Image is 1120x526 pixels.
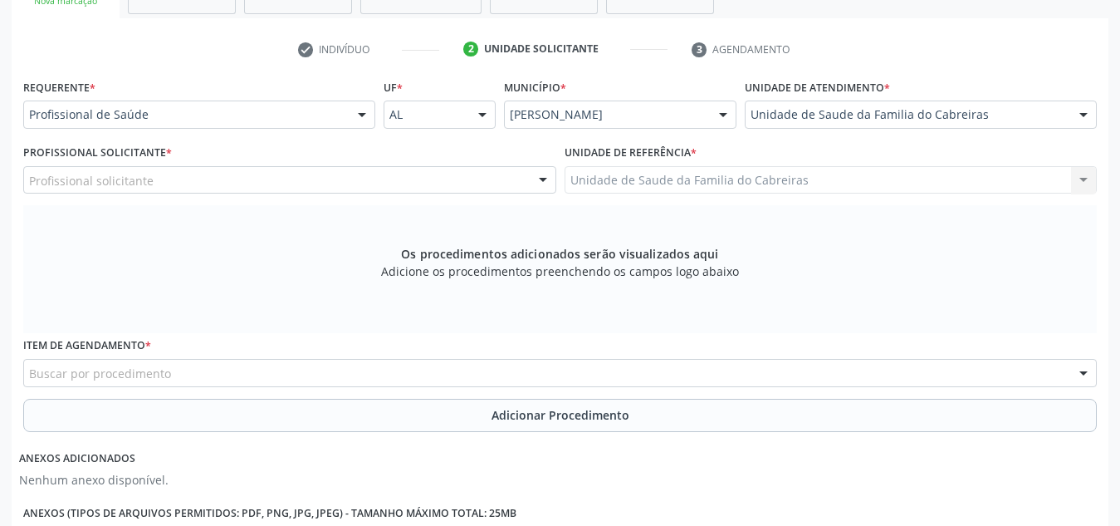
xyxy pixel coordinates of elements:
span: Unidade de Saude da Familia do Cabreiras [751,106,1063,123]
label: Requerente [23,75,95,101]
label: Anexos adicionados [19,446,135,472]
label: Profissional Solicitante [23,140,172,166]
div: Unidade solicitante [484,42,599,57]
label: Município [504,75,566,101]
span: Adicionar Procedimento [492,406,629,424]
span: Buscar por procedimento [29,365,171,382]
span: Profissional de Saúde [29,106,341,123]
span: [PERSON_NAME] [510,106,702,123]
span: Adicione os procedimentos preenchendo os campos logo abaixo [381,263,739,280]
button: Adicionar Procedimento [23,399,1097,432]
span: AL [389,106,462,123]
label: UF [384,75,403,101]
label: Unidade de referência [565,140,697,166]
label: Unidade de atendimento [745,75,890,101]
label: Item de agendamento [23,333,151,359]
p: Nenhum anexo disponível. [19,471,169,489]
div: 2 [463,42,478,57]
label: Anexos (Tipos de arquivos permitidos: PDF, PNG, JPG, JPEG) - Tamanho máximo total: 25MB [23,500,516,526]
span: Os procedimentos adicionados serão visualizados aqui [401,245,718,263]
span: Profissional solicitante [29,172,154,189]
